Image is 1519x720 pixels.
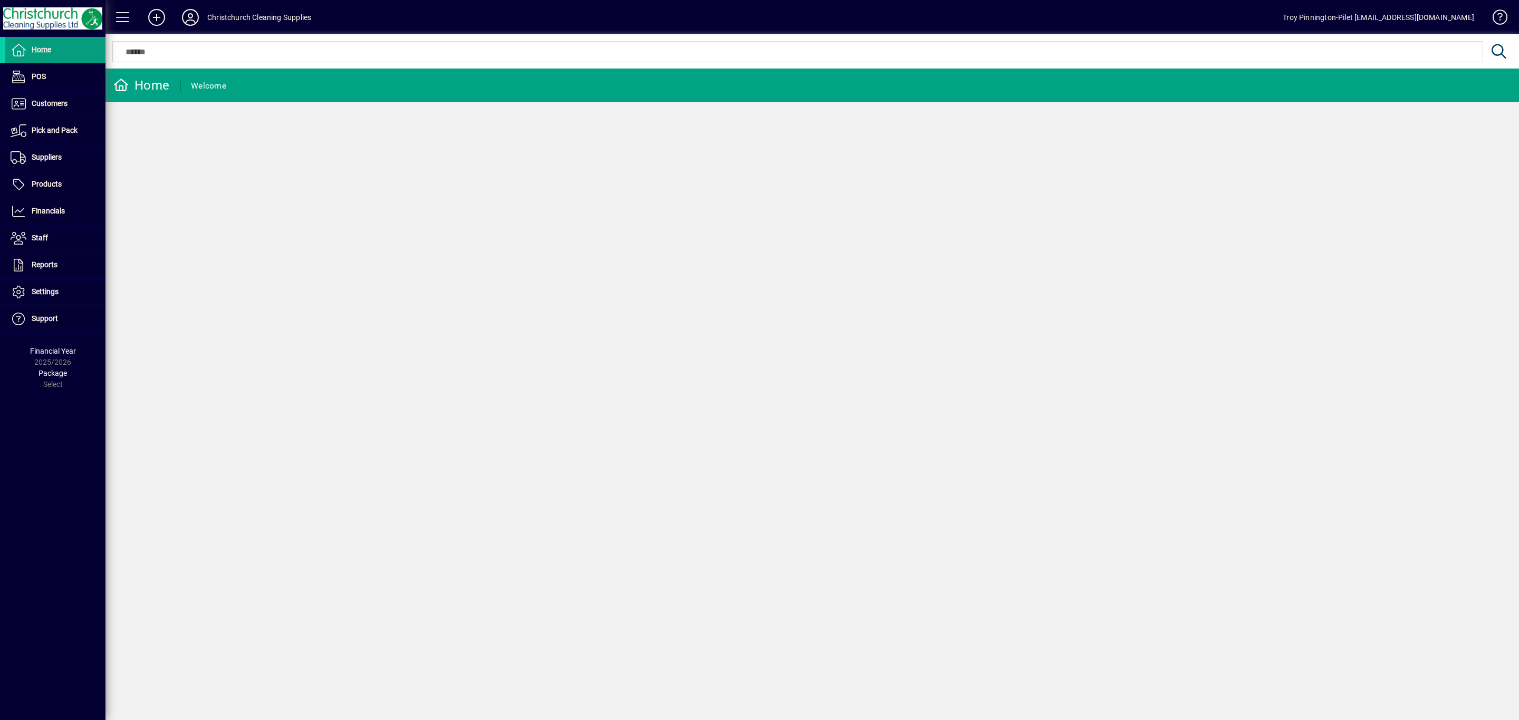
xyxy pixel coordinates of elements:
[5,306,105,332] a: Support
[1485,2,1506,36] a: Knowledge Base
[5,118,105,144] a: Pick and Pack
[32,314,58,323] span: Support
[32,260,57,269] span: Reports
[39,369,67,377] span: Package
[5,198,105,225] a: Financials
[191,77,226,94] div: Welcome
[113,77,169,94] div: Home
[32,180,62,188] span: Products
[5,64,105,90] a: POS
[174,8,207,27] button: Profile
[32,72,46,81] span: POS
[5,91,105,117] a: Customers
[32,99,68,108] span: Customers
[32,45,51,54] span: Home
[207,9,311,26] div: Christchurch Cleaning Supplies
[5,144,105,171] a: Suppliers
[32,126,78,134] span: Pick and Pack
[5,225,105,251] a: Staff
[140,8,174,27] button: Add
[32,207,65,215] span: Financials
[32,233,48,242] span: Staff
[5,171,105,198] a: Products
[30,347,76,355] span: Financial Year
[32,287,59,296] span: Settings
[32,153,62,161] span: Suppliers
[5,279,105,305] a: Settings
[5,252,105,278] a: Reports
[1283,9,1474,26] div: Troy Pinnington-Pilet [EMAIL_ADDRESS][DOMAIN_NAME]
